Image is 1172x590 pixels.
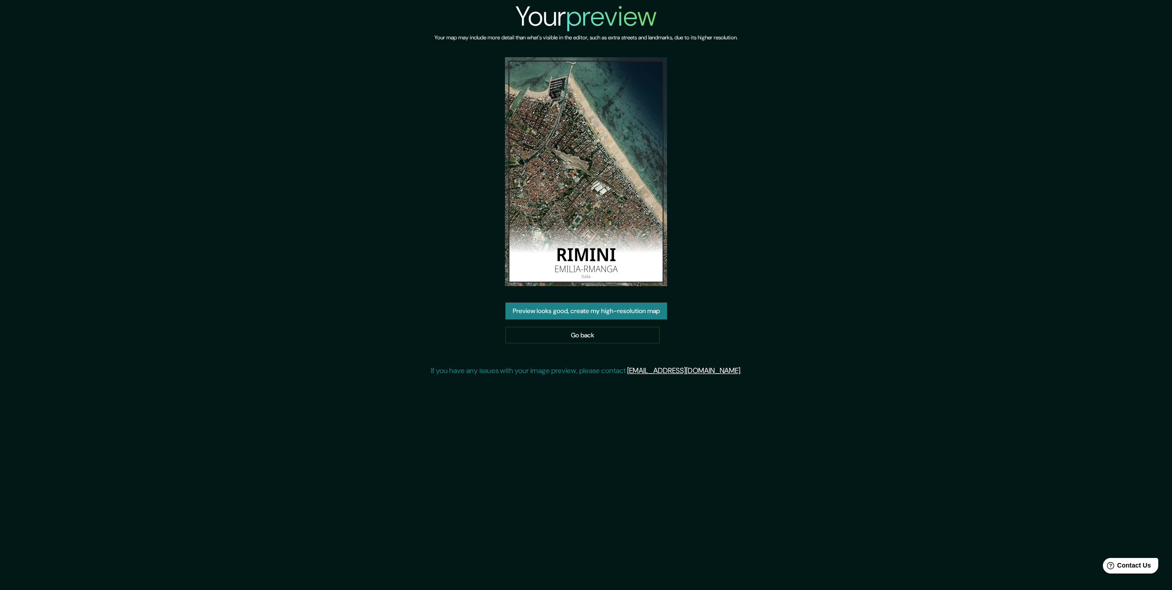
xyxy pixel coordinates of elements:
[431,365,742,376] p: If you have any issues with your image preview, please contact .
[505,303,667,319] button: Preview looks good, create my high-resolution map
[1091,554,1162,580] iframe: Help widget launcher
[505,327,660,344] a: Go back
[505,57,667,286] img: created-map-preview
[434,33,738,43] h6: Your map may include more detail than what's visible in the editor, such as extra streets and lan...
[627,366,740,375] a: [EMAIL_ADDRESS][DOMAIN_NAME]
